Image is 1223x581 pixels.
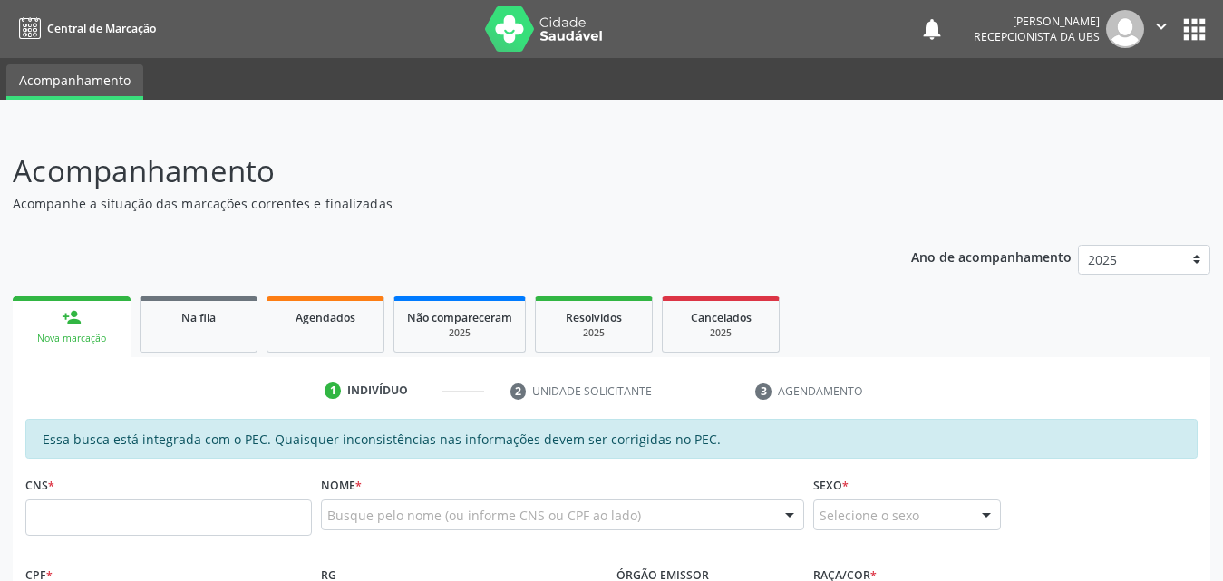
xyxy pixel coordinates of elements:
span: Agendados [296,310,355,325]
div: Indivíduo [347,382,408,399]
span: Não compareceram [407,310,512,325]
p: Acompanhamento [13,149,851,194]
div: person_add [62,307,82,327]
span: Na fila [181,310,216,325]
a: Acompanhamento [6,64,143,100]
div: 1 [325,382,341,399]
span: Selecione o sexo [820,506,919,525]
label: Nome [321,471,362,499]
label: Sexo [813,471,849,499]
button:  [1144,10,1179,48]
p: Ano de acompanhamento [911,245,1072,267]
img: img [1106,10,1144,48]
a: Central de Marcação [13,14,156,44]
div: 2025 [548,326,639,340]
div: [PERSON_NAME] [974,14,1100,29]
span: Busque pelo nome (ou informe CNS ou CPF ao lado) [327,506,641,525]
span: Resolvidos [566,310,622,325]
div: 2025 [675,326,766,340]
button: notifications [919,16,945,42]
button: apps [1179,14,1210,45]
i:  [1151,16,1171,36]
div: Nova marcação [25,332,118,345]
div: 2025 [407,326,512,340]
span: Cancelados [691,310,752,325]
p: Acompanhe a situação das marcações correntes e finalizadas [13,194,851,213]
span: Recepcionista da UBS [974,29,1100,44]
span: Central de Marcação [47,21,156,36]
label: CNS [25,471,54,499]
div: Essa busca está integrada com o PEC. Quaisquer inconsistências nas informações devem ser corrigid... [25,419,1198,459]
